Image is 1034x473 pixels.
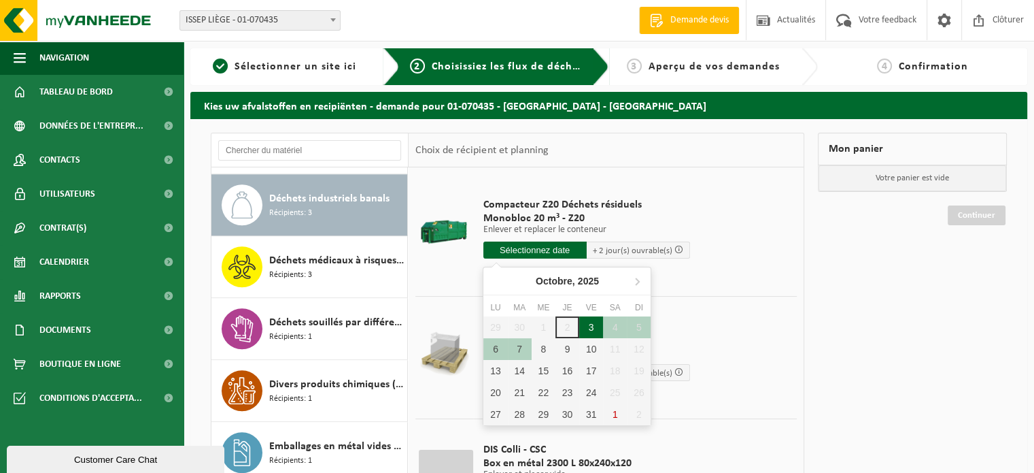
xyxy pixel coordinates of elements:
div: Choix de récipient et planning [409,133,555,167]
span: DIS Colli - CSC [483,443,690,457]
div: Ma [508,301,532,314]
div: 27 [483,404,507,425]
button: Divers produits chimiques (6) Récipients: 1 [211,360,408,422]
span: Déchets médicaux à risques B2 [269,252,404,269]
span: Contrat(s) [39,211,86,245]
span: Calendrier [39,245,89,279]
button: Déchets souillés par différents déchets dangereux Récipients: 1 [211,298,408,360]
div: 24 [579,382,603,404]
span: 2 [410,59,425,74]
div: 3 [579,316,603,338]
span: Aperçu de vos demandes [649,61,780,72]
span: Récipients: 1 [269,393,312,406]
div: 9 [555,338,579,360]
span: 3 [627,59,642,74]
div: 7 [508,338,532,360]
div: Lu [483,301,507,314]
div: 23 [555,382,579,404]
div: 17 [579,360,603,382]
span: Emballages en métal vides souillés par des substances dangereuses [269,438,404,455]
span: 1 [213,59,228,74]
span: Utilisateurs [39,177,95,211]
div: Di [627,301,651,314]
div: Octobre, [530,270,604,292]
p: Enlever et replacer le conteneur [483,225,690,235]
span: Confirmation [899,61,968,72]
div: 22 [532,382,555,404]
span: Récipients: 1 [269,331,312,344]
span: Boutique en ligne [39,347,121,381]
span: + 2 jour(s) ouvrable(s) [593,246,672,255]
div: 28 [508,404,532,425]
a: Demande devis [639,7,739,34]
div: 30 [555,404,579,425]
span: Sélectionner un site ici [235,61,356,72]
span: ISSEP LIÈGE - 01-070435 [180,11,340,30]
div: 31 [579,404,603,425]
span: Contacts [39,143,80,177]
div: Me [532,301,555,314]
div: Mon panier [818,133,1007,165]
div: Ve [579,301,603,314]
span: Déchets souillés par différents déchets dangereux [269,314,404,331]
div: 15 [532,360,555,382]
iframe: chat widget [7,443,227,473]
div: 8 [532,338,555,360]
div: 10 [579,338,603,360]
span: Documents [39,313,91,347]
span: Monobloc 20 m³ - Z20 [483,212,690,225]
span: Récipients: 1 [269,455,312,468]
div: 16 [555,360,579,382]
span: Box en métal 2300 L 80x240x120 [483,457,690,470]
span: Navigation [39,41,89,75]
div: 21 [508,382,532,404]
button: Déchets médicaux à risques B2 Récipients: 3 [211,236,408,298]
div: Je [555,301,579,314]
p: Votre panier est vide [818,165,1006,191]
span: Récipients: 3 [269,269,312,282]
span: Choisissiez les flux de déchets et récipients [432,61,658,72]
div: 14 [508,360,532,382]
span: 4 [877,59,892,74]
div: Sa [603,301,627,314]
span: Rapports [39,279,81,313]
span: Données de l'entrepr... [39,109,143,143]
span: Divers produits chimiques (6) [269,376,404,393]
div: 29 [532,404,555,425]
span: Compacteur Z20 Déchets résiduels [483,198,690,212]
h2: Kies uw afvalstoffen en recipiënten - demande pour 01-070435 - [GEOGRAPHIC_DATA] - [GEOGRAPHIC_DATA] [190,92,1027,118]
button: Déchets industriels banals Récipients: 3 [211,174,408,236]
a: Continuer [948,206,1005,225]
a: 1Sélectionner un site ici [197,59,373,75]
input: Chercher du matériel [218,140,401,161]
input: Sélectionnez date [483,242,587,259]
span: ISSEP LIÈGE - 01-070435 [179,10,341,31]
span: Récipients: 3 [269,207,312,220]
span: Conditions d'accepta... [39,381,142,415]
div: 20 [483,382,507,404]
span: Déchets industriels banals [269,191,390,207]
span: Demande devis [667,14,732,27]
i: 2025 [578,276,599,286]
span: Tableau de bord [39,75,113,109]
div: 13 [483,360,507,382]
div: 6 [483,338,507,360]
